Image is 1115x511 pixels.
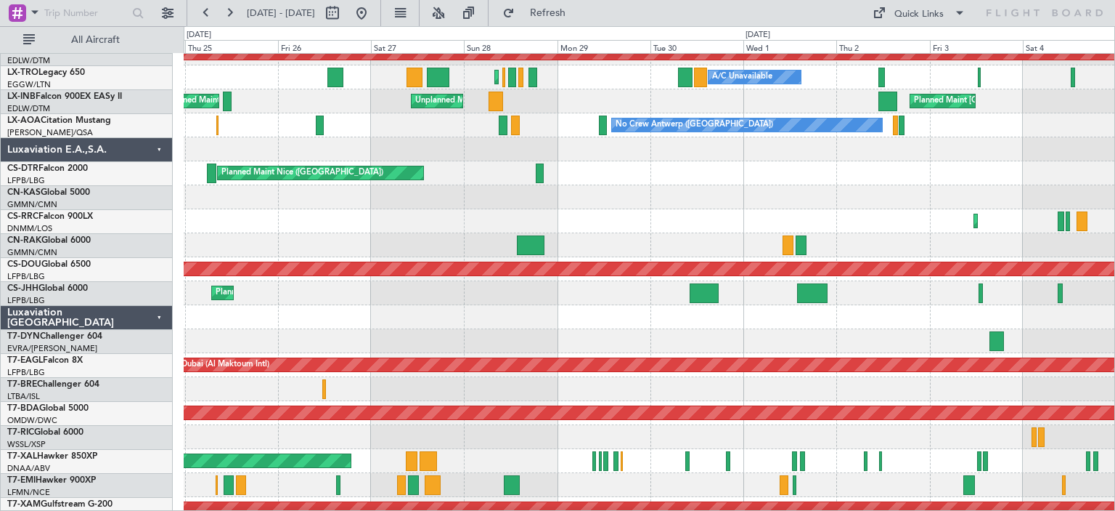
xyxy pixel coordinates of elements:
[7,463,50,474] a: DNAA/ABV
[7,332,40,341] span: T7-DYN
[7,103,50,114] a: EDLW/DTM
[7,391,40,402] a: LTBA/ISL
[7,415,57,426] a: OMDW/DWC
[44,2,128,24] input: Trip Number
[746,29,770,41] div: [DATE]
[7,236,41,245] span: CN-RAK
[7,284,38,293] span: CS-JHH
[7,79,51,90] a: EGGW/LTN
[7,487,50,498] a: LFMN/NCE
[518,8,579,18] span: Refresh
[7,500,113,509] a: T7-XAMGulfstream G-200
[930,40,1023,53] div: Fri 3
[616,114,773,136] div: No Crew Antwerp ([GEOGRAPHIC_DATA])
[126,354,269,376] div: Planned Maint Dubai (Al Maktoum Intl)
[7,68,38,77] span: LX-TRO
[7,428,34,437] span: T7-RIC
[7,199,57,210] a: GMMN/CMN
[38,35,153,45] span: All Aircraft
[278,40,371,53] div: Fri 26
[216,282,444,304] div: Planned Maint [GEOGRAPHIC_DATA] ([GEOGRAPHIC_DATA])
[7,164,38,173] span: CS-DTR
[185,40,278,53] div: Thu 25
[221,162,383,184] div: Planned Maint Nice ([GEOGRAPHIC_DATA])
[7,223,52,234] a: DNMM/LOS
[7,500,41,509] span: T7-XAM
[7,92,122,101] a: LX-INBFalcon 900EX EASy II
[557,40,650,53] div: Mon 29
[464,40,557,53] div: Sun 28
[496,1,583,25] button: Refresh
[7,476,96,485] a: T7-EMIHawker 900XP
[371,40,464,53] div: Sat 27
[7,127,93,138] a: [PERSON_NAME]/QSA
[7,343,97,354] a: EVRA/[PERSON_NAME]
[7,356,43,365] span: T7-EAGL
[247,7,315,20] span: [DATE] - [DATE]
[7,212,38,221] span: CS-RRC
[7,271,45,282] a: LFPB/LBG
[415,90,545,112] div: Unplanned Maint Roma (Ciampino)
[7,380,37,389] span: T7-BRE
[7,116,41,125] span: LX-AOA
[7,68,85,77] a: LX-TROLegacy 650
[7,284,88,293] a: CS-JHHGlobal 6000
[7,295,45,306] a: LFPB/LBG
[650,40,743,53] div: Tue 30
[7,212,93,221] a: CS-RRCFalcon 900LX
[7,55,50,66] a: EDLW/DTM
[187,29,211,41] div: [DATE]
[7,175,45,186] a: LFPB/LBG
[712,66,772,88] div: A/C Unavailable
[7,452,97,461] a: T7-XALHawker 850XP
[894,7,944,22] div: Quick Links
[7,380,99,389] a: T7-BREChallenger 604
[7,260,91,269] a: CS-DOUGlobal 6500
[7,332,102,341] a: T7-DYNChallenger 604
[7,356,83,365] a: T7-EAGLFalcon 8X
[7,404,39,413] span: T7-BDA
[865,1,973,25] button: Quick Links
[7,247,57,258] a: GMMN/CMN
[7,116,111,125] a: LX-AOACitation Mustang
[7,236,91,245] a: CN-RAKGlobal 6000
[7,476,36,485] span: T7-EMI
[16,28,158,52] button: All Aircraft
[7,164,88,173] a: CS-DTRFalcon 2000
[836,40,929,53] div: Thu 2
[743,40,836,53] div: Wed 1
[914,90,1053,112] div: Planned Maint [GEOGRAPHIC_DATA]
[7,404,89,413] a: T7-BDAGlobal 5000
[7,188,90,197] a: CN-KASGlobal 5000
[7,367,45,378] a: LFPB/LBG
[7,188,41,197] span: CN-KAS
[7,260,41,269] span: CS-DOU
[7,428,83,437] a: T7-RICGlobal 6000
[7,452,37,461] span: T7-XAL
[7,439,46,450] a: WSSL/XSP
[7,92,36,101] span: LX-INB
